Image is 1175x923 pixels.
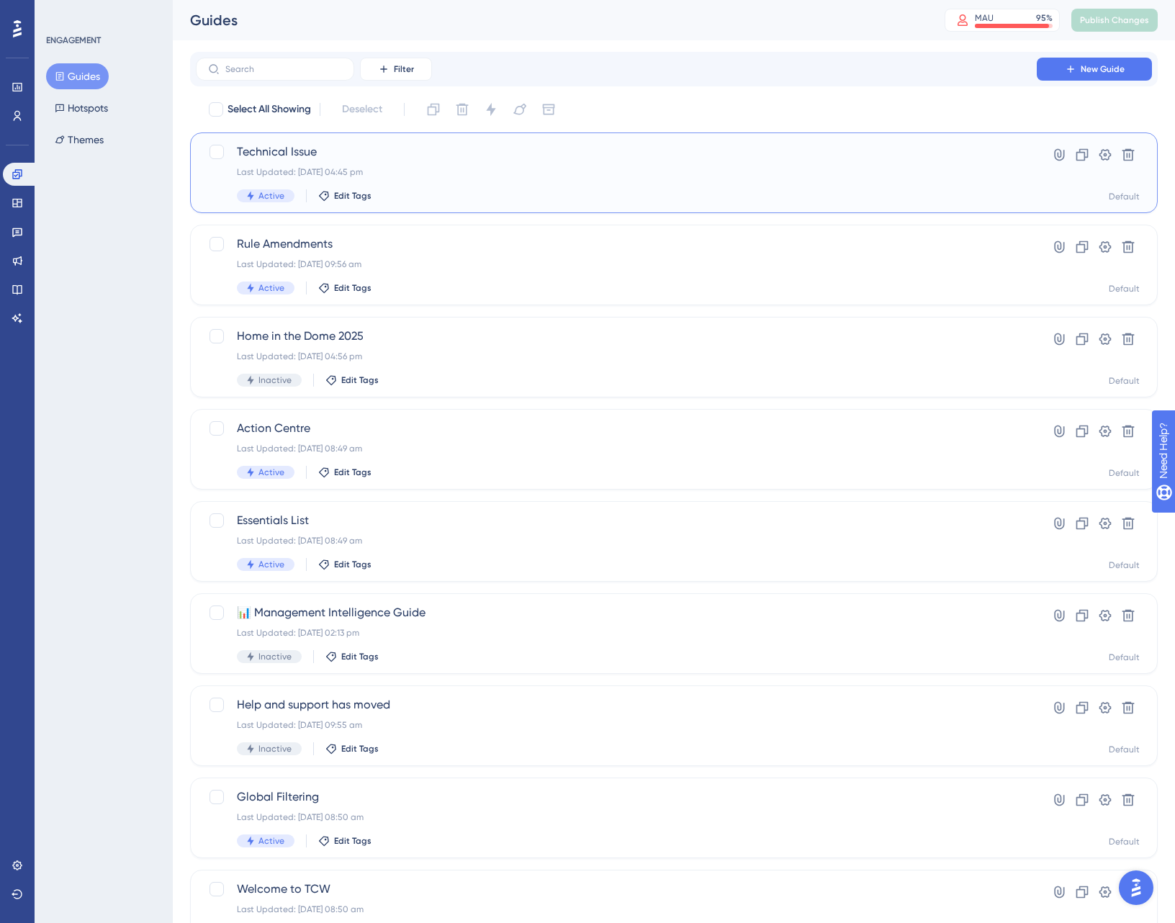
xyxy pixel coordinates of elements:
[34,4,90,21] span: Need Help?
[258,835,284,847] span: Active
[325,651,379,662] button: Edit Tags
[334,190,372,202] span: Edit Tags
[1109,283,1140,294] div: Default
[258,559,284,570] span: Active
[237,904,996,915] div: Last Updated: [DATE] 08:50 am
[325,743,379,755] button: Edit Tags
[228,101,311,118] span: Select All Showing
[237,443,996,454] div: Last Updated: [DATE] 08:49 am
[258,467,284,478] span: Active
[46,63,109,89] button: Guides
[318,467,372,478] button: Edit Tags
[258,282,284,294] span: Active
[1109,467,1140,479] div: Default
[258,374,292,386] span: Inactive
[318,835,372,847] button: Edit Tags
[341,743,379,755] span: Edit Tags
[1071,9,1158,32] button: Publish Changes
[341,374,379,386] span: Edit Tags
[1036,12,1053,24] div: 95 %
[190,10,909,30] div: Guides
[318,282,372,294] button: Edit Tags
[237,420,996,437] span: Action Centre
[318,559,372,570] button: Edit Tags
[237,328,996,345] span: Home in the Dome 2025
[46,95,117,121] button: Hotspots
[237,258,996,270] div: Last Updated: [DATE] 09:56 am
[258,190,284,202] span: Active
[325,374,379,386] button: Edit Tags
[1109,375,1140,387] div: Default
[237,351,996,362] div: Last Updated: [DATE] 04:56 pm
[1037,58,1152,81] button: New Guide
[225,64,342,74] input: Search
[318,190,372,202] button: Edit Tags
[258,743,292,755] span: Inactive
[237,143,996,161] span: Technical Issue
[394,63,414,75] span: Filter
[360,58,432,81] button: Filter
[341,651,379,662] span: Edit Tags
[342,101,382,118] span: Deselect
[237,535,996,546] div: Last Updated: [DATE] 08:49 am
[237,627,996,639] div: Last Updated: [DATE] 02:13 pm
[1115,866,1158,909] iframe: UserGuiding AI Assistant Launcher
[46,127,112,153] button: Themes
[1109,744,1140,755] div: Default
[1109,652,1140,663] div: Default
[237,788,996,806] span: Global Filtering
[975,12,994,24] div: MAU
[1080,14,1149,26] span: Publish Changes
[258,651,292,662] span: Inactive
[237,811,996,823] div: Last Updated: [DATE] 08:50 am
[237,235,996,253] span: Rule Amendments
[1081,63,1125,75] span: New Guide
[237,881,996,898] span: Welcome to TCW
[334,467,372,478] span: Edit Tags
[237,512,996,529] span: Essentials List
[334,835,372,847] span: Edit Tags
[329,96,395,122] button: Deselect
[334,559,372,570] span: Edit Tags
[334,282,372,294] span: Edit Tags
[237,166,996,178] div: Last Updated: [DATE] 04:45 pm
[1109,191,1140,202] div: Default
[1109,836,1140,847] div: Default
[1109,559,1140,571] div: Default
[237,604,996,621] span: 📊 Management Intelligence Guide
[237,696,996,713] span: Help and support has moved
[46,35,101,46] div: ENGAGEMENT
[237,719,996,731] div: Last Updated: [DATE] 09:55 am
